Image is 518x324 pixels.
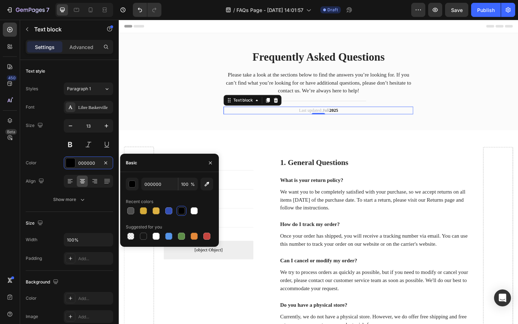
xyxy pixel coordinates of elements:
span: Draft [327,7,338,13]
span: / [233,6,235,14]
div: Undo/Redo [133,3,161,17]
div: Text block [120,82,143,88]
p: Settings [35,43,55,51]
button: 7 [3,3,53,17]
p: Text block [34,25,94,33]
div: Publish [477,6,495,14]
div: Add... [78,314,111,320]
span: Paragraph 1 [67,86,91,92]
a: 4. Shipping Questions [48,206,100,214]
button: Show more [26,193,113,206]
input: Eg: FFFFFF [141,178,178,190]
p: 7 [46,6,49,14]
div: Text style [26,68,45,74]
p: How do I track my order? [171,213,375,221]
div: Font [26,104,35,110]
div: 000000 [78,160,99,166]
p: 1. General Questions [171,146,375,157]
div: Image [26,313,38,320]
input: Auto [64,233,113,246]
div: Suggested for you [126,224,162,230]
div: Show more [53,196,86,203]
p: Once your order has shipped, you will receive a tracking number via email. You can use this numbe... [171,225,375,242]
div: Open Intercom Messenger [494,289,511,306]
p: Can I cancel or modify my order? [171,252,375,259]
a: 5. Contact Questions [48,226,98,234]
div: Align [26,177,45,186]
strong: Juli [216,93,223,99]
div: 450 [7,75,17,81]
div: Color [26,295,37,301]
div: Add... [78,295,111,302]
div: Size [26,219,44,228]
p: What is your return policy? [171,166,375,174]
a: 1. General Questions [48,145,98,154]
p: Advanced [69,43,93,51]
span: % [191,181,195,188]
div: Beta [5,129,17,135]
div: Libre Baskerville [78,104,111,111]
p: Do you have a physical store? [171,299,375,306]
p: We try to process orders as quickly as possible, but if you need to modify or cancel your order, ... [171,263,375,289]
span: Save [451,7,463,13]
div: Color [26,160,37,166]
button: Publish [471,3,501,17]
div: Styles [26,86,38,92]
div: Basic [126,160,137,166]
div: Add... [78,256,111,262]
span: FAQs Page - [DATE] 14:01:57 [236,6,303,14]
a: 3. Payment Questions [48,185,100,194]
div: Size [26,121,44,130]
div: Padding [26,255,42,262]
div: Recent colors [126,198,153,205]
strong: 2025 [223,93,232,99]
button: Paragraph 1 [64,82,113,95]
iframe: Design area [119,20,518,324]
div: Width [26,237,37,243]
span: [object Object] [48,240,143,248]
a: 2. Product Questions [48,165,98,174]
button: Save [445,3,468,17]
div: Background [26,277,60,287]
p: We want you to be completely satisfied with your purchase, so we accept returns on all items [DAT... [171,178,375,203]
